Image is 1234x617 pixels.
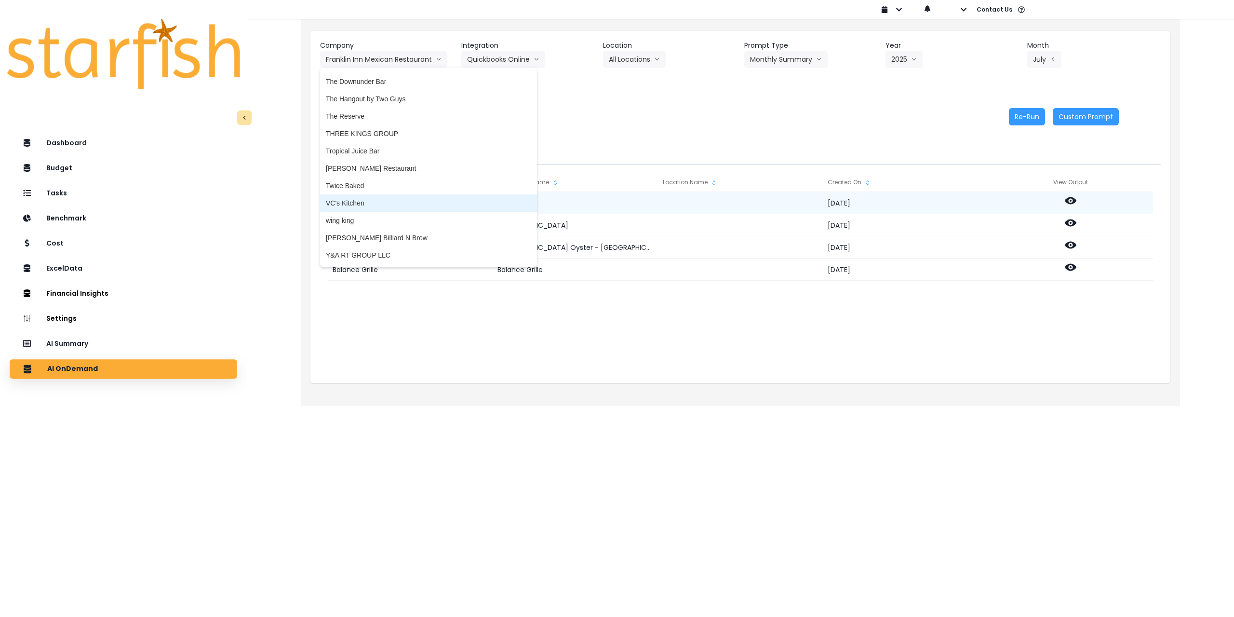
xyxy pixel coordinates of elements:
svg: arrow down line [534,55,539,64]
button: Quickbooks Onlinearrow down line [461,51,545,68]
div: [DATE] [823,214,987,236]
div: Integration Name [493,173,657,192]
button: AI Summary [10,334,237,354]
button: Financial Insights [10,284,237,303]
button: Cost [10,234,237,253]
button: Tasks [10,184,237,203]
p: AI OnDemand [47,365,98,373]
div: Location Name [658,173,822,192]
header: Month [1027,41,1161,51]
svg: arrow left line [1050,55,1056,64]
button: Julyarrow left line [1027,51,1061,68]
button: Budget [10,159,237,178]
div: [GEOGRAPHIC_DATA] [493,214,657,236]
span: Twice Baked [326,181,531,191]
header: Prompt Type [744,41,878,51]
span: THREE KINGS GROUP [326,129,531,138]
div: Balance Grille [328,259,492,281]
div: Created On [823,173,987,192]
p: Budget [46,164,72,172]
div: View Output [988,173,1153,192]
button: AI OnDemand [10,359,237,379]
div: [DATE] [823,236,987,259]
header: Location [603,41,737,51]
div: Balance Grille [493,259,657,281]
svg: arrow down line [911,55,917,64]
ul: Franklin Inn Mexican Restaurantarrow down line [320,68,537,267]
button: Re-Run [1009,108,1045,125]
span: [PERSON_NAME] Billiard N Brew [326,233,531,243]
button: Franklin Inn Mexican Restaurantarrow down line [320,51,447,68]
span: The Downunder Bar [326,77,531,86]
button: Custom Prompt [1053,108,1119,125]
span: VC's Kitchen [326,198,531,208]
span: wing king [326,216,531,225]
button: Dashboard [10,134,237,153]
svg: arrow down line [816,55,822,64]
p: Cost [46,239,64,247]
svg: sort [864,179,872,187]
div: [DATE] [823,259,987,281]
div: Bolay [493,192,657,214]
span: Tropical Juice Bar [326,146,531,156]
svg: sort [551,179,559,187]
button: All Locationsarrow down line [603,51,666,68]
span: [PERSON_NAME] Restaurant [326,164,531,173]
p: Dashboard [46,139,87,147]
svg: arrow down line [654,55,660,64]
button: Settings [10,309,237,329]
p: ExcelData [46,264,82,273]
header: Integration [461,41,595,51]
span: Y&A RT GROUP LLC [326,250,531,260]
header: Year [885,41,1019,51]
span: The Reserve [326,111,531,121]
svg: arrow down line [436,55,442,64]
button: Monthly Summaryarrow down line [744,51,828,68]
p: AI Summary [46,340,88,348]
svg: sort [710,179,718,187]
button: Benchmark [10,209,237,228]
div: [GEOGRAPHIC_DATA] Oyster - [GEOGRAPHIC_DATA] [493,236,657,259]
header: Company [320,41,454,51]
div: [DATE] [823,192,987,214]
button: ExcelData [10,259,237,278]
p: Benchmark [46,214,86,222]
span: The Hangout by Two Guys [326,94,531,104]
p: Tasks [46,189,67,197]
button: 2025arrow down line [885,51,923,68]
